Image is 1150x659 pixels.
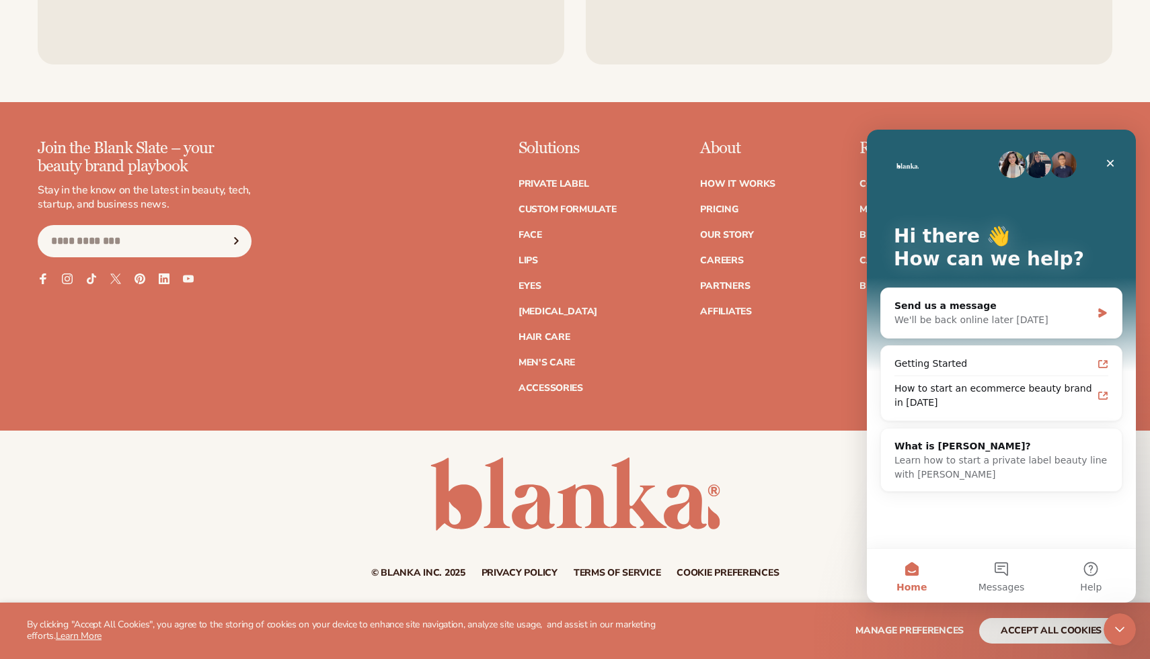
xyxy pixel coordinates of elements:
a: Partners [700,281,750,291]
a: Case Studies [859,256,926,265]
button: Manage preferences [855,618,964,644]
iframe: Intercom live chat [867,130,1136,603]
a: Marketing services [859,205,962,214]
p: Stay in the know on the latest in beauty, tech, startup, and business news. [38,183,252,212]
p: By clicking "Accept All Cookies", you agree to the storing of cookies on your device to enhance s... [27,619,679,642]
a: Learn More [56,629,102,642]
a: Beyond the brand [859,281,956,291]
a: [MEDICAL_DATA] [519,307,597,316]
a: Accessories [519,384,583,393]
a: Privacy policy [482,568,558,578]
p: Resources [859,140,966,157]
p: Join the Blank Slate – your beauty brand playbook [38,140,252,175]
a: Lips [519,256,538,265]
a: Men's Care [519,358,575,367]
a: Affiliates [700,307,751,316]
p: About [700,140,775,157]
iframe: Intercom live chat [1104,613,1136,646]
a: Cookie preferences [677,568,779,578]
p: Solutions [519,140,617,157]
small: © Blanka Inc. 2025 [371,566,465,579]
a: Terms of service [574,568,661,578]
a: Blanka Academy [859,230,949,240]
a: Our Story [700,230,753,240]
span: Manage preferences [855,624,964,637]
a: Hair Care [519,333,570,342]
button: Subscribe [221,225,251,257]
a: Connect your store [859,179,966,189]
a: How It Works [700,179,775,189]
button: accept all cookies [979,618,1123,644]
a: Private label [519,179,588,189]
a: Pricing [700,205,738,214]
a: Custom formulate [519,205,617,214]
a: Careers [700,256,743,265]
a: Face [519,230,542,240]
a: Eyes [519,281,541,291]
